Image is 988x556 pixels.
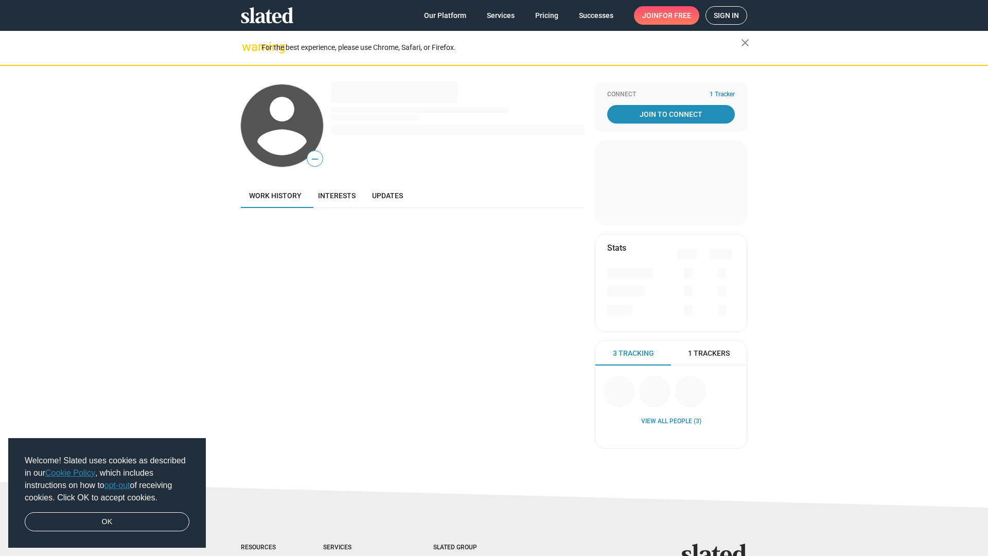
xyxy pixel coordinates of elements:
[310,183,364,208] a: Interests
[607,242,626,253] mat-card-title: Stats
[364,183,411,208] a: Updates
[372,192,403,200] span: Updates
[487,6,515,25] span: Services
[433,544,503,552] div: Slated Group
[104,481,130,490] a: opt-out
[641,418,701,426] a: View all People (3)
[527,6,567,25] a: Pricing
[535,6,558,25] span: Pricing
[710,91,735,99] span: 1 Tracker
[571,6,622,25] a: Successes
[261,41,741,55] div: For the best experience, please use Chrome, Safari, or Firefox.
[307,152,323,166] span: —
[323,544,392,552] div: Services
[705,6,747,25] a: Sign in
[609,105,733,124] span: Join To Connect
[8,438,206,548] div: cookieconsent
[45,468,95,477] a: Cookie Policy
[642,6,691,25] span: Join
[613,349,654,358] span: 3 Tracking
[479,6,523,25] a: Services
[579,6,613,25] span: Successes
[416,6,474,25] a: Our Platform
[424,6,466,25] span: Our Platform
[318,192,356,200] span: Interests
[659,6,691,25] span: for free
[25,512,189,532] a: dismiss cookie message
[249,192,302,200] span: Work history
[714,7,739,24] span: Sign in
[688,349,730,358] span: 1 Trackers
[607,105,735,124] a: Join To Connect
[634,6,699,25] a: Joinfor free
[739,37,751,49] mat-icon: close
[607,91,735,99] div: Connect
[25,455,189,504] span: Welcome! Slated uses cookies as described in our , which includes instructions on how to of recei...
[242,41,254,53] mat-icon: warning
[241,183,310,208] a: Work history
[241,544,282,552] div: Resources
